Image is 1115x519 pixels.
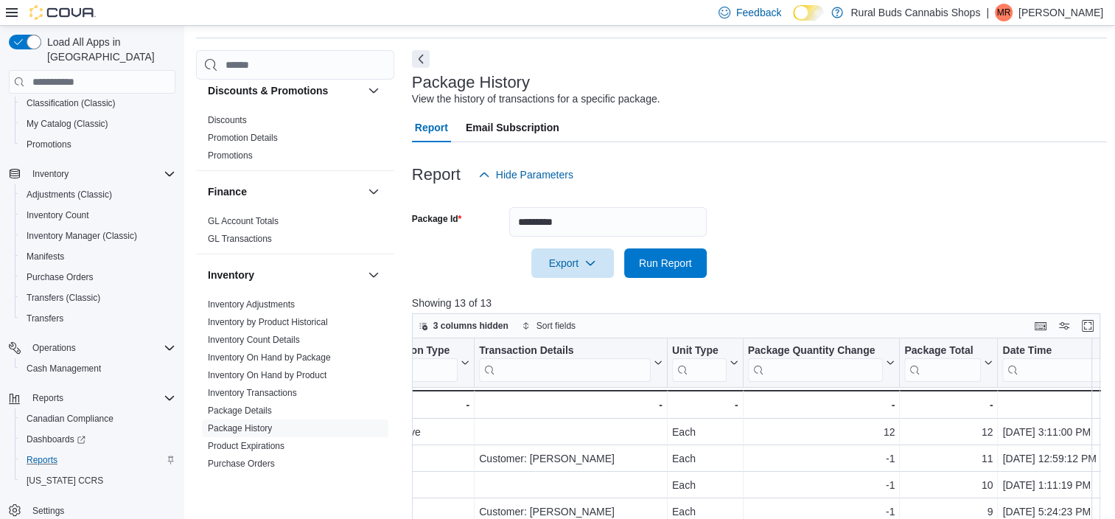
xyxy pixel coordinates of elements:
[366,344,458,358] div: Transaction Type
[208,184,247,199] h3: Finance
[624,248,707,278] button: Run Report
[904,450,993,467] div: 11
[208,459,275,469] a: Purchase Orders
[672,344,727,382] div: Unit Type
[365,82,382,100] button: Discounts & Promotions
[208,215,279,227] span: GL Account Totals
[3,388,181,408] button: Reports
[208,387,297,399] span: Inventory Transactions
[208,370,326,380] a: Inventory On Hand by Product
[27,433,85,445] span: Dashboards
[208,115,247,125] a: Discounts
[412,166,461,184] h3: Report
[21,206,95,224] a: Inventory Count
[366,344,469,382] button: Transaction Type
[366,396,469,414] div: -
[208,299,295,310] a: Inventory Adjustments
[412,213,461,225] label: Package Id
[208,234,272,244] a: GL Transactions
[208,83,362,98] button: Discounts & Promotions
[15,114,181,134] button: My Catalog (Classic)
[27,189,112,201] span: Adjustments (Classic)
[15,205,181,226] button: Inventory Count
[366,423,469,441] div: PO Receive
[793,5,824,21] input: Dark Mode
[208,352,331,363] a: Inventory On Hand by Package
[672,396,738,414] div: -
[15,93,181,114] button: Classification (Classic)
[21,289,106,307] a: Transfers (Classic)
[1018,4,1103,21] p: [PERSON_NAME]
[208,334,300,346] span: Inventory Count Details
[736,5,781,20] span: Feedback
[904,344,981,382] div: Package Total
[15,470,181,491] button: [US_STATE] CCRS
[15,288,181,308] button: Transfers (Classic)
[986,4,989,21] p: |
[27,97,116,109] span: Classification (Classic)
[479,396,663,414] div: -
[27,413,113,425] span: Canadian Compliance
[208,369,326,381] span: Inventory On Hand by Product
[747,396,895,414] div: -
[21,94,122,112] a: Classification (Classic)
[208,233,272,245] span: GL Transactions
[15,408,181,429] button: Canadian Compliance
[21,289,175,307] span: Transfers (Classic)
[208,458,275,470] span: Purchase Orders
[1032,317,1049,335] button: Keyboard shortcuts
[21,472,109,490] a: [US_STATE] CCRS
[672,344,727,358] div: Unit Type
[27,389,69,407] button: Reports
[747,344,883,358] div: Package Quantity Change
[27,389,175,407] span: Reports
[21,94,175,112] span: Classification (Classic)
[365,266,382,284] button: Inventory
[21,136,77,153] a: Promotions
[27,271,94,283] span: Purchase Orders
[1079,317,1097,335] button: Enter fullscreen
[639,256,692,271] span: Run Report
[21,227,175,245] span: Inventory Manager (Classic)
[21,431,91,448] a: Dashboards
[672,450,738,467] div: Each
[516,317,581,335] button: Sort fields
[32,342,76,354] span: Operations
[479,344,651,382] div: Transaction Details
[27,363,101,375] span: Cash Management
[27,165,175,183] span: Inventory
[208,423,272,433] a: Package History
[208,83,328,98] h3: Discounts & Promotions
[15,134,181,155] button: Promotions
[29,5,96,20] img: Cova
[433,320,508,332] span: 3 columns hidden
[21,227,143,245] a: Inventory Manager (Classic)
[997,4,1011,21] span: MR
[672,476,738,494] div: Each
[536,320,576,332] span: Sort fields
[208,114,247,126] span: Discounts
[208,316,328,328] span: Inventory by Product Historical
[208,440,284,452] span: Product Expirations
[27,339,82,357] button: Operations
[21,472,175,490] span: Washington CCRS
[531,248,614,278] button: Export
[27,454,57,466] span: Reports
[15,246,181,267] button: Manifests
[196,296,394,514] div: Inventory
[747,476,895,494] div: -1
[747,344,895,382] button: Package Quantity Change
[208,405,272,416] a: Package Details
[208,441,284,451] a: Product Expirations
[496,167,573,182] span: Hide Parameters
[479,344,663,382] button: Transaction Details
[15,358,181,379] button: Cash Management
[672,423,738,441] div: Each
[208,150,253,161] a: Promotions
[15,184,181,205] button: Adjustments (Classic)
[21,360,107,377] a: Cash Management
[747,423,895,441] div: 12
